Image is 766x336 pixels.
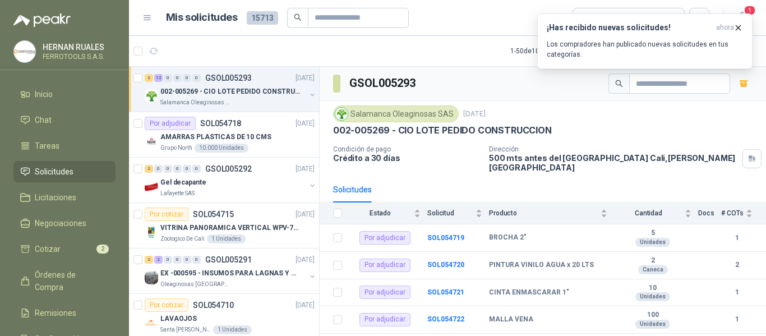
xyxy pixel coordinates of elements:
p: Los compradores han publicado nuevas solicitudes en tus categorías. [547,39,743,59]
p: Oleaginosas [GEOGRAPHIC_DATA][PERSON_NAME] [160,280,231,289]
b: 2 [721,260,753,270]
span: Negociaciones [35,217,86,229]
a: Cotizar2 [13,238,116,260]
b: PINTURA VINILO AGUA x 20 LTS [489,261,594,270]
div: 0 [173,165,182,173]
div: 0 [192,165,201,173]
span: Producto [489,209,598,217]
div: 12 [154,74,163,82]
span: Solicitudes [35,165,73,178]
a: SOL054719 [427,234,464,242]
b: 5 [614,229,691,238]
a: 2 2 0 0 0 0 GSOL005291[DATE] Company LogoEX -000595 - INSUMOS PARA LAGNAS Y OFICINAS PLANTAOleagi... [145,253,317,289]
p: EX -000595 - INSUMOS PARA LAGNAS Y OFICINAS PLANTA [160,268,300,279]
p: AMARRAS PLASTICAS DE 10 CMS [160,132,271,142]
span: 15713 [247,11,278,25]
div: Solicitudes [333,183,372,196]
span: 1 [744,5,756,16]
div: 0 [183,256,191,264]
p: GSOL005291 [205,256,252,264]
a: Inicio [13,84,116,105]
b: BROCHA 2" [489,233,527,242]
p: [DATE] [296,118,315,129]
a: SOL054722 [427,315,464,323]
p: FERROTOOLS S.A.S. [43,53,113,60]
a: SOL054720 [427,261,464,269]
span: Licitaciones [35,191,76,204]
th: Estado [349,202,427,224]
p: SOL054718 [200,119,241,127]
div: Caneca [638,265,668,274]
span: 2 [96,245,109,254]
div: 2 [145,74,153,82]
p: SOL054710 [193,301,234,309]
a: Remisiones [13,302,116,324]
img: Company Logo [145,316,158,330]
span: search [615,80,623,88]
span: Inicio [35,88,53,100]
a: Licitaciones [13,187,116,208]
p: Lafayette SAS [160,189,195,198]
div: 0 [173,256,182,264]
a: SOL054721 [427,288,464,296]
div: Por adjudicar [359,231,410,245]
th: Docs [698,202,721,224]
span: Remisiones [35,307,76,319]
div: 0 [183,74,191,82]
div: Por adjudicar [359,313,410,326]
div: 1 Unidades [213,325,252,334]
p: Salamanca Oleaginosas SAS [160,98,231,107]
p: [DATE] [296,255,315,265]
p: [DATE] [296,164,315,174]
div: 1 - 50 de 10246 [510,42,587,60]
p: VITRINA PANORAMICA VERTICAL WPV-700FA [160,223,300,233]
p: 002-005269 - CIO LOTE PEDIDO CONSTRUCCION [160,86,300,97]
div: Unidades [635,238,670,247]
p: GSOL005293 [205,74,252,82]
span: Solicitud [427,209,473,217]
span: Órdenes de Compra [35,269,105,293]
p: HERNAN RUALES [43,43,113,51]
div: 0 [154,165,163,173]
div: 0 [164,256,172,264]
div: Por cotizar [145,298,188,312]
div: 1 Unidades [207,234,246,243]
span: # COTs [721,209,744,217]
img: Company Logo [145,180,158,194]
span: search [294,13,302,21]
p: LAVAOJOS [160,314,197,324]
p: 002-005269 - CIO LOTE PEDIDO CONSTRUCCION [333,125,552,136]
div: 2 [145,165,153,173]
span: Cotizar [35,243,61,255]
button: 1 [732,8,753,28]
h1: Mis solicitudes [166,10,238,26]
span: Tareas [35,140,59,152]
th: # COTs [721,202,766,224]
h3: ¡Has recibido nuevas solicitudes! [547,23,712,33]
p: [DATE] [463,109,486,119]
div: Por adjudicar [359,259,410,272]
b: 1 [721,314,753,325]
b: 2 [614,256,691,265]
a: Negociaciones [13,213,116,234]
div: 2 [154,256,163,264]
img: Company Logo [335,108,348,120]
button: ¡Has recibido nuevas solicitudes!ahora Los compradores han publicado nuevas solicitudes en tus ca... [537,13,753,69]
div: Por adjudicar [359,286,410,299]
b: CINTA ENMASCARAR 1" [489,288,569,297]
b: MALLA VENA [489,315,533,324]
img: Company Logo [145,225,158,239]
p: Condición de pago [333,145,480,153]
p: Santa [PERSON_NAME] [160,325,211,334]
div: Por cotizar [145,208,188,221]
img: Company Logo [145,89,158,103]
p: Grupo North [160,144,192,153]
p: [DATE] [296,300,315,311]
div: Unidades [635,320,670,329]
div: Todas [580,12,603,24]
img: Company Logo [145,135,158,148]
